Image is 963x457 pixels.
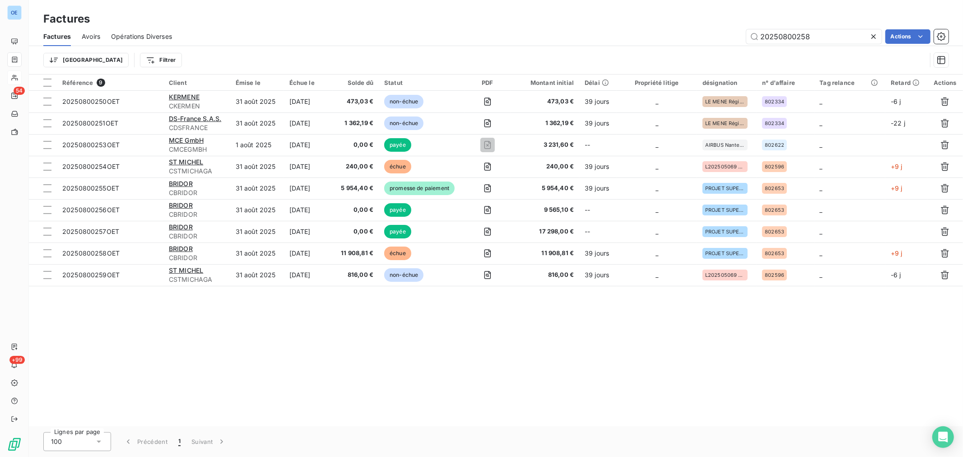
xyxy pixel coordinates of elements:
span: _ [656,119,658,127]
td: [DATE] [284,134,334,156]
span: 20250800259OET [62,271,120,279]
span: 816,00 € [516,270,574,280]
td: 39 jours [579,177,616,199]
span: Référence [62,79,93,86]
td: 31 août 2025 [230,156,284,177]
span: 5 954,40 € [516,184,574,193]
span: _ [820,228,823,235]
span: 20250800255OET [62,184,119,192]
span: BRIDOR [169,180,193,187]
div: OE [7,5,22,20]
span: payée [384,203,411,217]
td: [DATE] [284,199,334,221]
img: Logo LeanPay [7,437,22,452]
span: 1 362,19 € [339,119,373,128]
td: [DATE] [284,264,334,286]
div: Statut [384,79,459,86]
td: 39 jours [579,156,616,177]
span: 5 954,40 € [339,184,373,193]
div: Échue le [289,79,328,86]
span: Opérations Diverses [111,32,172,41]
td: [DATE] [284,177,334,199]
div: Émise le [236,79,279,86]
span: 0,00 € [339,205,373,215]
span: CBRIDOR [169,253,225,262]
span: _ [820,98,823,105]
span: _ [656,163,658,170]
span: Avoirs [82,32,100,41]
span: CBRIDOR [169,210,225,219]
div: Actions [933,79,958,86]
td: 31 août 2025 [230,177,284,199]
span: 0,00 € [339,227,373,236]
span: BRIDOR [169,245,193,252]
div: Montant initial [516,79,574,86]
div: Open Intercom Messenger [932,426,954,448]
span: PROJET SUPERVISION MULTISITE [705,229,745,234]
span: 3 231,60 € [516,140,574,149]
span: 54 [14,87,25,95]
span: CMCEGMBH [169,145,225,154]
span: 9 [97,79,105,87]
span: 100 [51,437,62,446]
td: [DATE] [284,112,334,134]
span: -6 j [891,271,901,279]
span: CKERMEN [169,102,225,111]
input: Rechercher [746,29,882,44]
td: -- [579,199,616,221]
span: échue [384,160,411,173]
td: 31 août 2025 [230,199,284,221]
td: 31 août 2025 [230,264,284,286]
span: _ [820,119,823,127]
td: -- [579,221,616,242]
span: 20250800256OET [62,206,120,214]
td: [DATE] [284,242,334,264]
span: 802653 [765,207,784,213]
span: non-échue [384,117,423,130]
div: Propriété litige [622,79,692,86]
span: +9 j [891,249,903,257]
span: 802653 [765,229,784,234]
span: 240,00 € [516,162,574,171]
span: 20250800257OET [62,228,119,235]
span: échue [384,247,411,260]
span: 802622 [765,142,784,148]
span: LE MENE Régie [DATE] - [DATE] [705,121,745,126]
span: CSTMICHAGA [169,275,225,284]
span: 20250800254OET [62,163,120,170]
span: 802334 [765,121,784,126]
span: _ [656,228,658,235]
span: BRIDOR [169,201,193,209]
td: 39 jours [579,112,616,134]
span: _ [820,206,823,214]
span: 20250800250OET [62,98,120,105]
span: -22 j [891,119,905,127]
span: 17 298,00 € [516,227,574,236]
td: 31 août 2025 [230,221,284,242]
td: [DATE] [284,91,334,112]
span: CDSFRANCE [169,123,225,132]
button: Actions [885,29,930,44]
span: 802596 [765,164,784,169]
span: 11 908,81 € [516,249,574,258]
span: PROJET SUPERVISION MULTISITE [705,251,745,256]
span: 473,03 € [516,97,574,106]
span: -6 j [891,98,901,105]
td: 31 août 2025 [230,91,284,112]
span: _ [820,163,823,170]
div: Client [169,79,225,86]
span: ST MICHEL [169,266,203,274]
span: 473,03 € [339,97,373,106]
span: _ [820,184,823,192]
span: _ [656,271,658,279]
button: Filtrer [140,53,181,67]
button: Précédent [118,432,173,451]
span: _ [656,98,658,105]
span: 11 908,81 € [339,249,373,258]
span: BRIDOR [169,223,193,231]
button: 1 [173,432,186,451]
span: _ [656,206,658,214]
span: 802334 [765,99,784,104]
span: _ [656,141,658,149]
span: 1 [178,437,181,446]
